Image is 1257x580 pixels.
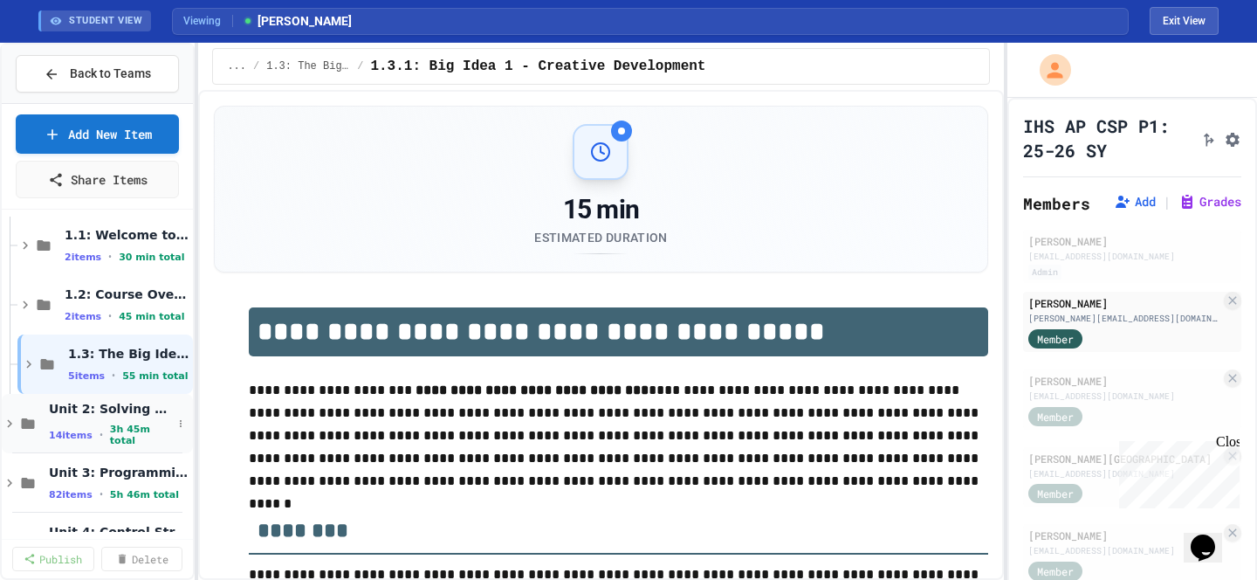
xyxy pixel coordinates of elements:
div: [PERSON_NAME][EMAIL_ADDRESS][DOMAIN_NAME] [1028,312,1220,325]
h1: IHS AP CSP P1: 25-26 SY [1023,114,1192,162]
a: Delete [101,547,183,571]
span: 1.2: Course Overview and the AP Exam [65,287,189,302]
span: 45 min total [119,311,184,322]
span: Unit 3: Programming with Python [49,465,189,480]
span: / [253,59,259,73]
span: • [100,487,103,501]
div: [PERSON_NAME] [1028,528,1220,543]
button: Add [1114,193,1156,211]
span: Member [1037,409,1074,425]
div: [EMAIL_ADDRESS][DOMAIN_NAME] [1028,467,1220,480]
div: [EMAIL_ADDRESS][DOMAIN_NAME] [1028,390,1220,403]
a: Add New Item [16,114,179,154]
div: [EMAIL_ADDRESS][DOMAIN_NAME] [1028,250,1236,263]
button: Back to Teams [16,55,179,93]
span: Back to Teams [70,65,151,83]
span: • [112,369,115,383]
span: 2 items [65,311,101,322]
span: 55 min total [122,370,188,382]
button: More options [172,415,189,432]
div: Admin [1028,265,1061,280]
span: STUDENT VIEW [69,14,142,29]
button: Click to see fork details [1199,128,1217,148]
span: 2 items [65,252,101,263]
span: 82 items [49,489,93,501]
h2: Members [1023,191,1090,216]
span: 3h 45m total [110,424,173,446]
span: 1.3: The Big Ideas [266,59,350,73]
div: [EMAIL_ADDRESS][DOMAIN_NAME] [1028,544,1220,557]
a: Share Items [16,161,179,198]
span: / [357,59,363,73]
span: [PERSON_NAME] [242,12,352,31]
span: 1.3: The Big Ideas [68,346,189,362]
button: Assignment Settings [1224,128,1241,148]
span: Unit 4: Control Structures [49,524,189,540]
div: [PERSON_NAME] [1028,233,1236,249]
div: [PERSON_NAME] [1028,373,1220,389]
span: Member [1037,486,1074,501]
div: 15 min [534,194,667,225]
span: • [108,309,112,323]
iframe: chat widget [1184,510,1240,563]
button: Grades [1178,193,1241,211]
span: Member [1037,331,1074,347]
span: ... [227,59,246,73]
span: | [1163,191,1171,212]
div: My Account [1021,50,1075,90]
span: 14 items [49,430,93,441]
span: Viewing [183,13,233,29]
span: 5h 46m total [110,489,179,501]
span: Unit 2: Solving Problems in Computer Science [49,401,172,417]
a: Publish [12,547,94,571]
span: 1.3.1: Big Idea 1 - Creative Development [370,56,705,77]
span: 30 min total [119,252,184,263]
span: • [108,250,112,264]
div: Estimated Duration [534,229,667,246]
span: Member [1037,563,1074,579]
span: 1.1: Welcome to Computer Science [65,227,189,243]
span: • [100,428,103,442]
span: 5 items [68,370,105,382]
iframe: chat widget [1112,434,1240,508]
div: Chat with us now!Close [7,7,120,111]
div: [PERSON_NAME][GEOGRAPHIC_DATA] [1028,451,1220,466]
button: Exit student view [1150,7,1219,35]
div: [PERSON_NAME] [1028,295,1220,311]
